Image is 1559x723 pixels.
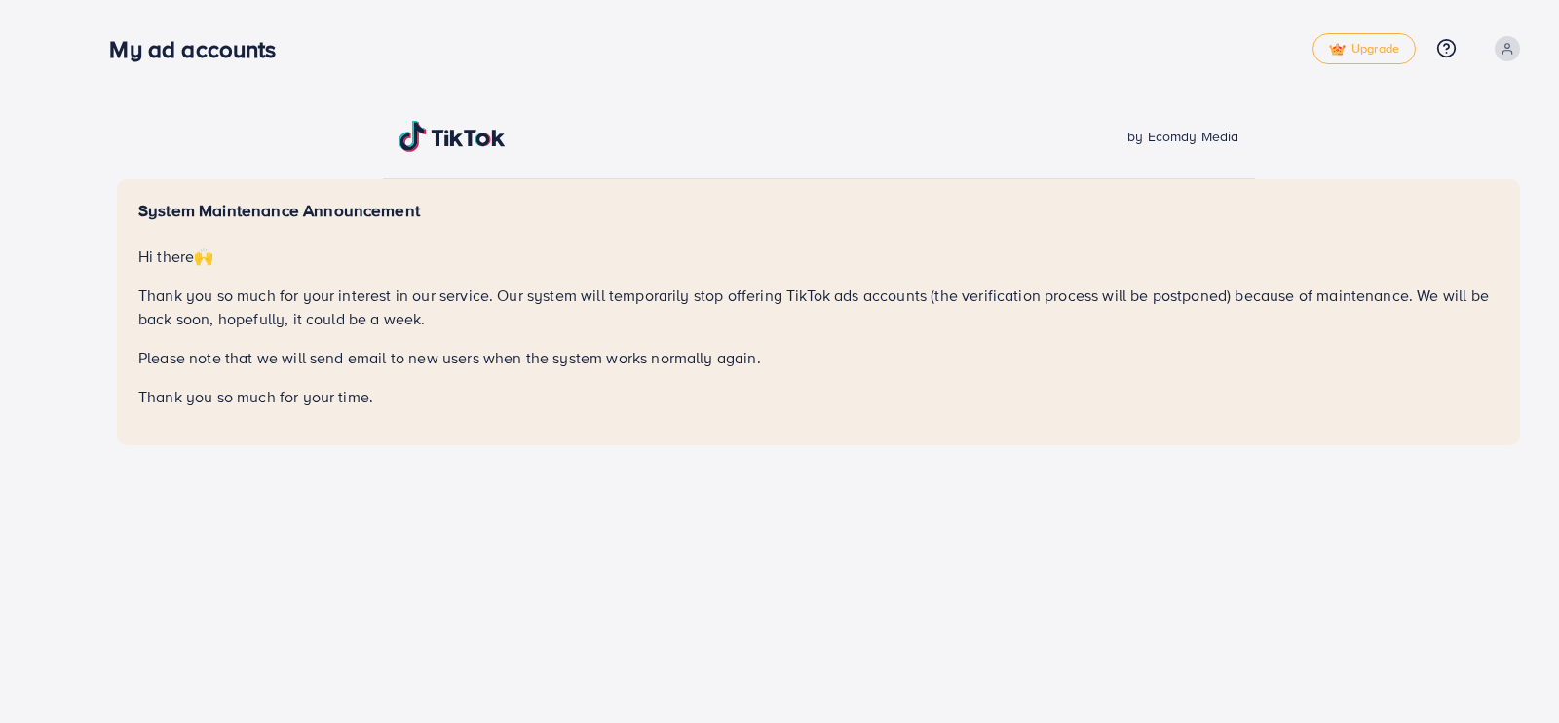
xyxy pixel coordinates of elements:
h3: My ad accounts [109,35,291,63]
a: tickUpgrade [1312,33,1416,64]
p: Thank you so much for your interest in our service. Our system will temporarily stop offering Tik... [138,284,1499,330]
img: TikTok [399,121,506,152]
p: Please note that we will send email to new users when the system works normally again. [138,346,1499,369]
span: by Ecomdy Media [1127,127,1238,146]
span: 🙌 [194,246,213,267]
span: Upgrade [1329,42,1399,57]
h5: System Maintenance Announcement [138,201,1499,221]
p: Thank you so much for your time. [138,385,1499,408]
p: Hi there [138,245,1499,268]
img: tick [1329,43,1346,57]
